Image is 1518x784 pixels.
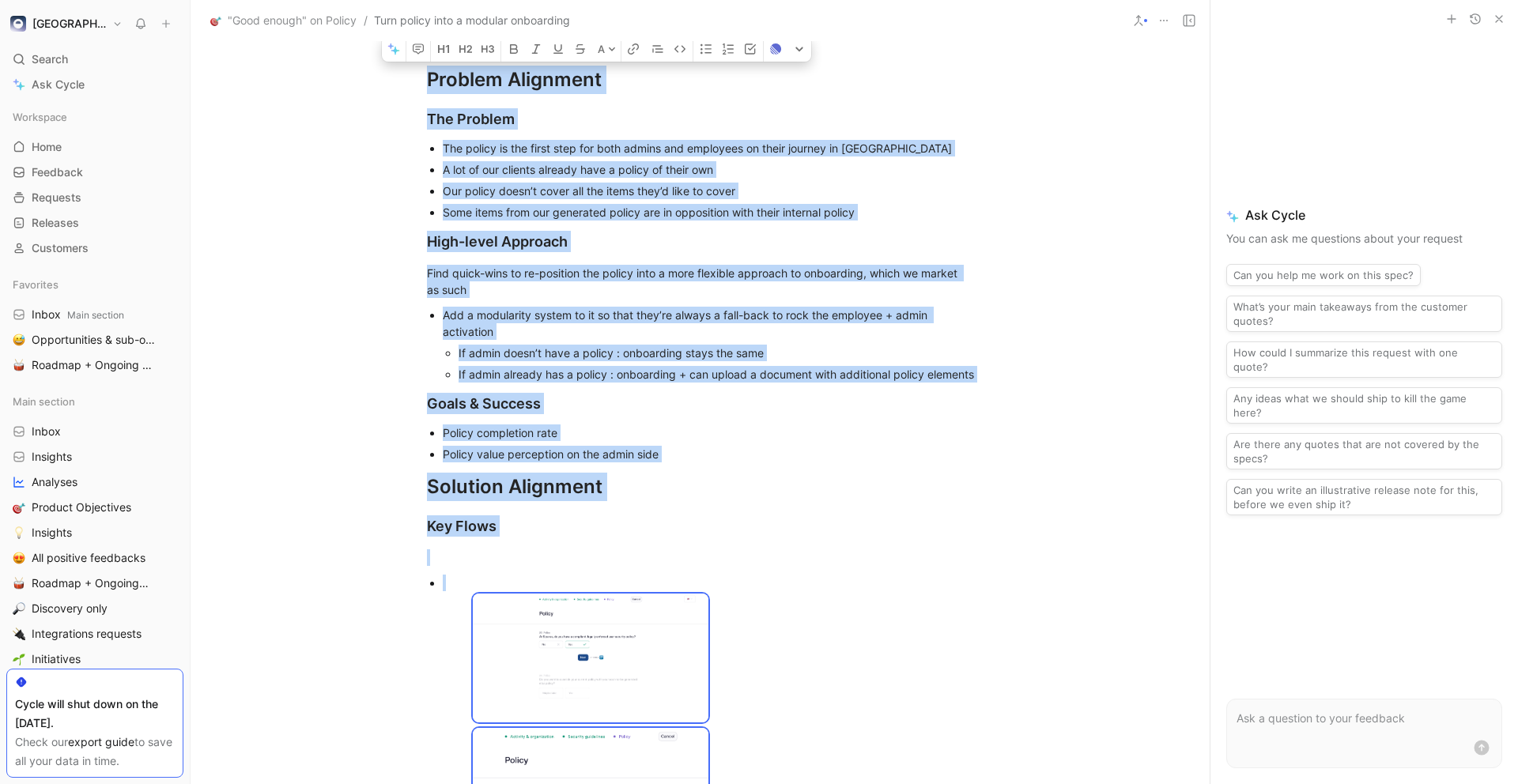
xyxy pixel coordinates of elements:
[68,735,134,748] a: export guide
[6,211,183,235] a: Releases
[459,366,974,383] div: If admin already has a policy : onboarding + can upload a document with additional policy elements
[6,73,183,96] a: Ask Cycle
[13,109,67,125] span: Workspace
[32,332,159,349] span: Opportunities & sub-opportunities
[427,473,974,501] div: Solution Alignment
[6,597,183,620] a: 🔎Discovery only
[13,577,25,590] img: 🥁
[6,571,183,595] a: 🥁Roadmap + Ongoing Discovery
[6,273,183,296] div: Favorites
[1226,296,1502,332] button: What’s your main takeaways from the customer quotes?
[9,624,28,643] button: 🔌
[32,499,131,515] span: Product Objectives
[6,622,183,646] a: 🔌Integrations requests
[67,309,124,321] span: Main section
[6,135,183,159] a: Home
[32,307,124,323] span: Inbox
[6,328,183,352] a: 😅Opportunities & sub-opportunities
[1226,205,1502,224] span: Ask Cycle
[13,526,25,539] img: 💡
[32,139,62,155] span: Home
[9,330,28,349] button: 😅
[32,575,151,591] span: Roadmap + Ongoing Discovery
[443,307,974,340] div: Add a modularity system to it so that they’re always a fall-back to rock the employee + admin act...
[9,599,28,618] button: 🔎
[1226,387,1502,424] button: Any ideas what we should ship to kill the game here?
[32,626,142,642] span: Integrations requests
[10,16,26,32] img: elba
[9,356,28,375] button: 🥁
[9,574,28,593] button: 🥁
[427,265,974,298] div: Find quick-wins to re-position the policy into a more flexible approach to onboarding, which we m...
[427,66,974,94] div: Problem Alignment
[9,523,28,542] button: 💡
[6,390,183,696] div: Main sectionInboxInsightsAnalyses🎯Product Objectives💡Insights😍All positive feedbacks🥁Roadmap + On...
[6,13,126,35] button: elba[GEOGRAPHIC_DATA]
[32,240,89,256] span: Customers
[210,15,221,26] img: 🎯
[6,546,183,570] a: 😍All positive feedbacks
[6,105,183,129] div: Workspace
[32,424,61,439] span: Inbox
[13,359,25,371] img: 🥁
[6,420,183,443] a: Inbox
[13,552,25,564] img: 😍
[1226,433,1502,469] button: Are there any quotes that are not covered by the specs?
[443,424,974,441] div: Policy completion rate
[13,501,25,514] img: 🎯
[6,470,183,494] a: Analyses
[427,515,974,537] div: Key Flows
[32,550,145,566] span: All positive feedbacks
[32,449,72,465] span: Insights
[6,647,183,671] a: 🌱Initiatives
[6,390,183,413] div: Main section
[1226,479,1502,515] button: Can you write an illustrative release note for this, before we even ship it?
[6,303,183,326] a: InboxMain section
[13,653,25,665] img: 🌱
[459,345,974,361] div: If admin doesn’t have a policy : onboarding stays the same
[32,525,72,541] span: Insights
[6,236,183,260] a: Customers
[443,446,974,462] div: Policy value perception on the admin side
[15,695,175,733] div: Cycle will shut down on the [DATE].
[1226,341,1502,378] button: How could I summarize this request with one quote?
[473,594,708,722] img: image.png
[32,651,81,667] span: Initiatives
[9,548,28,567] button: 😍
[13,628,25,640] img: 🔌
[13,277,59,292] span: Favorites
[443,140,974,156] div: The policy is the first step for both admins and employees on their journey in [GEOGRAPHIC_DATA]
[6,353,183,377] a: 🥁Roadmap + Ongoing Discovery
[9,498,28,517] button: 🎯
[427,393,974,414] div: Goals & Success
[6,47,183,71] div: Search
[1226,264,1421,286] button: Can you help me work on this spec?
[32,164,83,180] span: Feedback
[6,521,183,545] a: 💡Insights
[9,650,28,669] button: 🌱
[206,11,361,30] button: 🎯"Good enough" on Policy
[32,50,68,69] span: Search
[13,394,75,409] span: Main section
[6,160,183,184] a: Feedback
[427,108,974,130] div: The Problem
[32,190,81,205] span: Requests
[443,161,974,178] div: A lot of our clients already have a policy of their own
[6,445,183,469] a: Insights
[32,357,157,374] span: Roadmap + Ongoing Discovery
[13,334,25,346] img: 😅
[593,36,621,62] button: A
[32,215,79,231] span: Releases
[32,601,108,616] span: Discovery only
[427,231,974,252] div: High-level Approach
[443,183,974,199] div: Our policy doesn’t cover all the items they’d like to cover
[32,75,85,94] span: Ask Cycle
[1226,229,1502,248] p: You can ask me questions about your request
[364,11,368,30] span: /
[13,602,25,615] img: 🔎
[374,11,570,30] span: Turn policy into a modular onboarding
[32,17,106,31] h1: [GEOGRAPHIC_DATA]
[6,496,183,519] a: 🎯Product Objectives
[228,11,357,30] span: "Good enough" on Policy
[443,204,974,220] div: Some items from our generated policy are in opposition with their internal policy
